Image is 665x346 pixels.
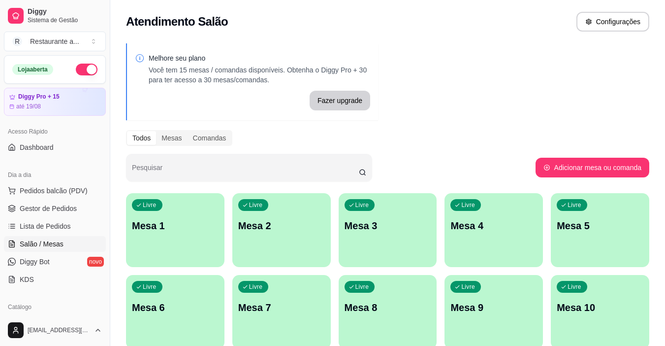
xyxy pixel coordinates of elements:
p: Mesa 2 [238,219,325,233]
button: Pedidos balcão (PDV) [4,183,106,199]
span: Diggy Bot [20,257,50,267]
button: Configurações [576,12,649,32]
p: Livre [249,201,263,209]
p: Livre [568,283,581,291]
div: Mesas [156,131,187,145]
p: Mesa 4 [450,219,537,233]
div: Catálogo [4,299,106,315]
p: Mesa 8 [345,301,431,314]
p: Mesa 5 [557,219,643,233]
span: Lista de Pedidos [20,221,71,231]
span: Salão / Mesas [20,239,63,249]
span: R [12,36,22,46]
article: Diggy Pro + 15 [18,93,60,101]
h2: Atendimento Salão [126,14,228,30]
p: Mesa 9 [450,301,537,314]
p: Você tem 15 mesas / comandas disponíveis. Obtenha o Diggy Pro + 30 para ter acesso a 30 mesas/com... [149,65,370,85]
div: Dia a dia [4,167,106,183]
a: Salão / Mesas [4,236,106,252]
button: Alterar Status [76,64,97,75]
p: Livre [249,283,263,291]
p: Melhore seu plano [149,53,370,63]
span: KDS [20,275,34,284]
span: Pedidos balcão (PDV) [20,186,88,196]
button: Select a team [4,32,106,51]
p: Livre [355,201,369,209]
div: Todos [127,131,156,145]
p: Livre [461,283,475,291]
a: Dashboard [4,139,106,155]
p: Mesa 6 [132,301,219,314]
a: DiggySistema de Gestão [4,4,106,28]
span: Gestor de Pedidos [20,204,77,213]
div: Acesso Rápido [4,124,106,139]
span: Sistema de Gestão [28,16,102,24]
p: Mesa 1 [132,219,219,233]
button: LivreMesa 1 [126,193,224,267]
span: Diggy [28,7,102,16]
a: Lista de Pedidos [4,218,106,234]
button: Adicionar mesa ou comanda [536,158,649,177]
a: Diggy Botnovo [4,254,106,270]
span: [EMAIL_ADDRESS][DOMAIN_NAME] [28,326,90,334]
button: [EMAIL_ADDRESS][DOMAIN_NAME] [4,318,106,342]
p: Livre [143,283,157,291]
p: Mesa 3 [345,219,431,233]
button: LivreMesa 3 [339,193,437,267]
button: Fazer upgrade [310,91,370,110]
span: Dashboard [20,142,54,152]
p: Livre [568,201,581,209]
button: LivreMesa 4 [444,193,543,267]
div: Restaurante a ... [30,36,79,46]
input: Pesquisar [132,167,359,176]
a: KDS [4,272,106,287]
p: Mesa 10 [557,301,643,314]
p: Mesa 7 [238,301,325,314]
article: até 19/08 [16,103,41,110]
p: Livre [143,201,157,209]
p: Livre [461,201,475,209]
button: LivreMesa 5 [551,193,649,267]
div: Comandas [188,131,232,145]
a: Diggy Pro + 15até 19/08 [4,88,106,116]
a: Gestor de Pedidos [4,201,106,216]
button: LivreMesa 2 [232,193,331,267]
p: Livre [355,283,369,291]
div: Loja aberta [12,64,53,75]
